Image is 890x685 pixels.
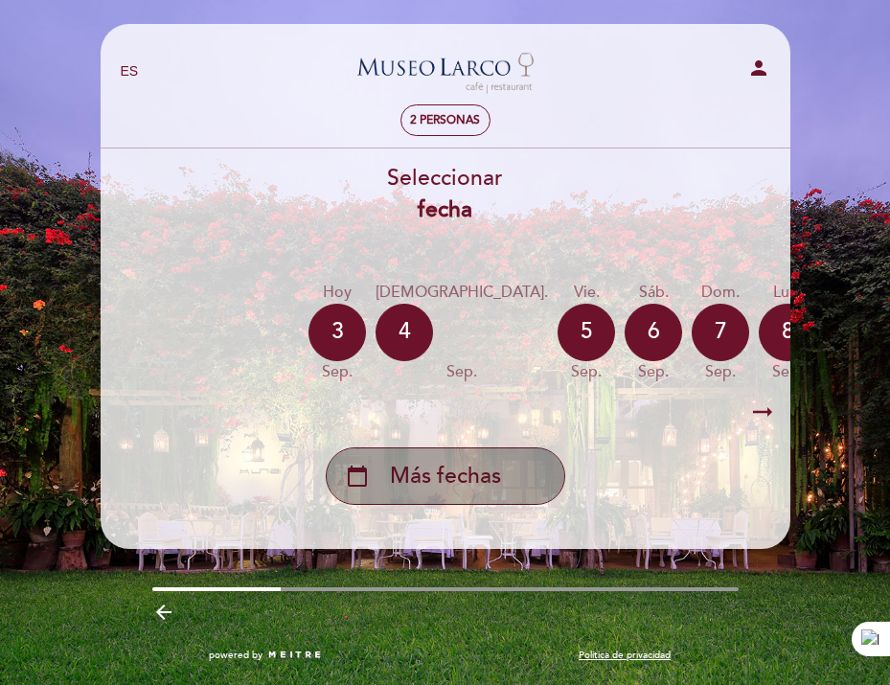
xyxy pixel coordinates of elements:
[692,304,749,361] div: 7
[308,361,366,383] div: sep.
[625,282,682,304] div: sáb.
[748,392,777,433] i: arrow_right_alt
[579,649,671,662] a: Política de privacidad
[390,461,501,492] span: Más fechas
[152,601,175,624] i: arrow_backward
[625,361,682,383] div: sep.
[759,282,816,304] div: lun.
[410,113,480,127] span: 2 personas
[692,361,749,383] div: sep.
[759,361,816,383] div: sep.
[759,304,816,361] div: 8
[558,282,615,304] div: vie.
[376,304,433,361] div: 4
[209,649,322,662] a: powered by
[209,649,262,662] span: powered by
[692,282,749,304] div: dom.
[267,651,322,660] img: MEITRE
[625,304,682,361] div: 6
[346,460,369,492] i: calendar_today
[308,304,366,361] div: 3
[376,282,548,304] div: [DEMOGRAPHIC_DATA].
[558,304,615,361] div: 5
[747,57,770,80] i: person
[558,361,615,383] div: sep.
[376,361,548,383] div: sep.
[308,282,366,304] div: Hoy
[418,196,472,223] b: fecha
[100,163,791,226] div: Seleccionar
[326,45,565,98] a: Museo [PERSON_NAME][GEOGRAPHIC_DATA] - Restaurant
[747,57,770,85] button: person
